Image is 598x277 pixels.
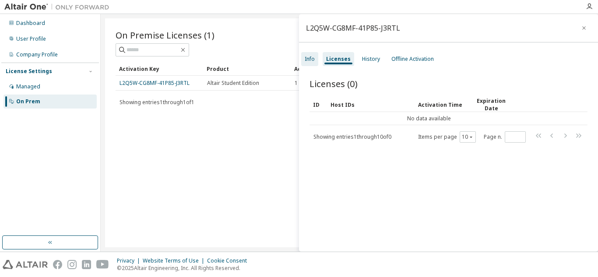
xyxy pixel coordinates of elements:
[305,56,315,63] div: Info
[117,264,252,272] p: © 2025 Altair Engineering, Inc. All Rights Reserved.
[326,56,351,63] div: Licenses
[207,62,287,76] div: Product
[310,77,358,90] span: Licenses (0)
[3,260,48,269] img: altair_logo.svg
[67,260,77,269] img: instagram.svg
[120,98,194,106] span: Showing entries 1 through 1 of 1
[96,260,109,269] img: youtube.svg
[310,112,548,125] td: No data available
[418,131,476,143] span: Items per page
[16,35,46,42] div: User Profile
[6,68,52,75] div: License Settings
[143,257,207,264] div: Website Terms of Use
[117,257,143,264] div: Privacy
[4,3,114,11] img: Altair One
[120,79,190,87] a: L2Q5W-CG8MF-41P85-J3RTL
[16,83,40,90] div: Managed
[16,98,40,105] div: On Prem
[391,56,434,63] div: Offline Activation
[53,260,62,269] img: facebook.svg
[116,29,215,41] span: On Premise Licenses (1)
[294,62,375,76] div: Activation Allowed
[362,56,380,63] div: History
[306,25,400,32] div: L2Q5W-CG8MF-41P85-J3RTL
[295,80,298,87] span: 1
[207,80,259,87] span: Altair Student Edition
[119,62,200,76] div: Activation Key
[484,131,526,143] span: Page n.
[207,257,252,264] div: Cookie Consent
[418,98,466,112] div: Activation Time
[331,98,411,112] div: Host IDs
[16,20,45,27] div: Dashboard
[473,97,510,112] div: Expiration Date
[462,133,474,140] button: 10
[313,98,324,112] div: ID
[82,260,91,269] img: linkedin.svg
[313,133,391,140] span: Showing entries 1 through 10 of 0
[16,51,58,58] div: Company Profile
